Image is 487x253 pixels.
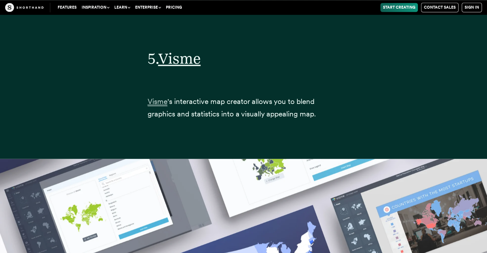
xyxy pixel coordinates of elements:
[148,97,316,118] span: 's interactive map creator allows you to blend graphics and statistics into a visually appealing ...
[55,3,79,12] a: Features
[79,3,112,12] button: Inspiration
[148,97,167,106] a: Visme
[158,50,201,67] a: Visme
[112,3,133,12] button: Learn
[380,3,418,12] a: Start Creating
[462,3,482,12] a: Sign in
[133,3,163,12] button: Enterprise
[163,3,184,12] a: Pricing
[5,3,44,12] img: The Craft
[148,50,158,67] span: 5.
[421,3,459,12] a: Contact Sales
